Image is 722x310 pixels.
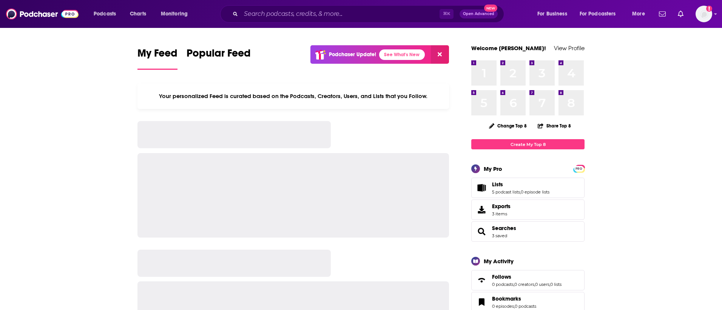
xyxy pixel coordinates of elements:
input: Search podcasts, credits, & more... [241,8,440,20]
a: 0 episodes [492,304,514,309]
span: , [514,304,515,309]
a: 5 podcast lists [492,189,520,195]
span: Exports [474,204,489,215]
a: Charts [125,8,151,20]
span: New [484,5,498,12]
a: Bookmarks [474,297,489,307]
a: 0 creators [514,282,534,287]
span: Open Advanced [463,12,494,16]
div: My Pro [484,165,502,172]
svg: Add a profile image [706,6,712,12]
a: See What's New [379,49,425,60]
span: Exports [492,203,511,210]
span: My Feed [137,47,177,64]
span: Lists [471,178,585,198]
a: Popular Feed [187,47,251,70]
a: 0 podcasts [492,282,514,287]
a: Welcome [PERSON_NAME]! [471,45,546,52]
span: , [520,189,521,195]
a: Lists [474,183,489,193]
button: open menu [532,8,577,20]
span: Follows [471,270,585,290]
a: Searches [474,226,489,237]
span: Logged in as juliahaav [696,6,712,22]
button: Open AdvancedNew [460,9,498,18]
a: Follows [474,275,489,285]
span: Searches [471,221,585,242]
div: Your personalized Feed is curated based on the Podcasts, Creators, Users, and Lists that you Follow. [137,83,449,109]
img: Podchaser - Follow, Share and Rate Podcasts [6,7,79,21]
a: 0 lists [550,282,562,287]
button: Change Top 8 [484,121,531,130]
a: Lists [492,181,549,188]
button: Show profile menu [696,6,712,22]
span: Lists [492,181,503,188]
a: 0 episode lists [521,189,549,195]
span: More [632,9,645,19]
span: , [549,282,550,287]
button: open menu [156,8,197,20]
img: User Profile [696,6,712,22]
a: Bookmarks [492,295,536,302]
a: Follows [492,273,562,280]
a: View Profile [554,45,585,52]
span: Follows [492,273,511,280]
span: 3 items [492,211,511,216]
div: My Activity [484,258,514,265]
span: Charts [130,9,146,19]
a: Show notifications dropdown [675,8,687,20]
span: For Podcasters [580,9,616,19]
span: Popular Feed [187,47,251,64]
span: Bookmarks [492,295,521,302]
button: open menu [88,8,126,20]
button: Share Top 8 [537,118,571,133]
a: 0 users [535,282,549,287]
span: ⌘ K [440,9,454,19]
a: Exports [471,200,585,220]
a: PRO [574,166,583,171]
a: 3 saved [492,233,507,238]
span: For Business [537,9,567,19]
p: Podchaser Update! [329,51,376,58]
a: 0 podcasts [515,304,536,309]
span: Podcasts [94,9,116,19]
span: Monitoring [161,9,188,19]
a: Create My Top 8 [471,139,585,149]
a: Searches [492,225,516,232]
span: , [534,282,535,287]
button: open menu [575,8,627,20]
a: My Feed [137,47,177,70]
div: Search podcasts, credits, & more... [227,5,511,23]
a: Show notifications dropdown [656,8,669,20]
span: PRO [574,166,583,172]
button: open menu [627,8,654,20]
